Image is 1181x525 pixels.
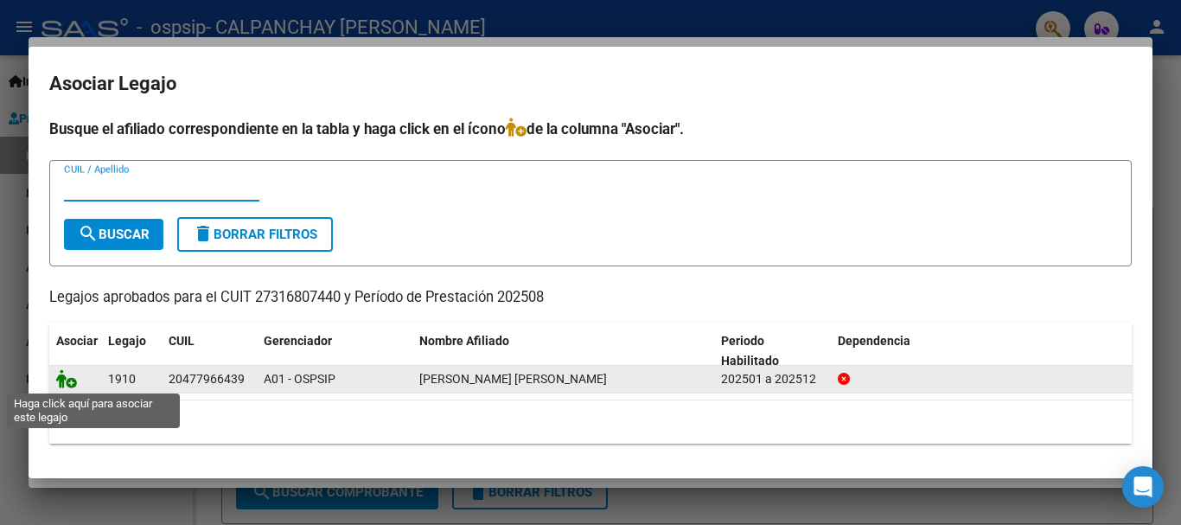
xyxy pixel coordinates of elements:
[193,223,214,244] mat-icon: delete
[264,334,332,348] span: Gerenciador
[721,334,779,368] span: Periodo Habilitado
[264,372,335,386] span: A01 - OSPSIP
[419,372,607,386] span: SOSA PABLO LEONARDO
[177,217,333,252] button: Borrar Filtros
[108,372,136,386] span: 1910
[101,323,162,380] datatable-header-cell: Legajo
[78,223,99,244] mat-icon: search
[831,323,1133,380] datatable-header-cell: Dependencia
[49,323,101,380] datatable-header-cell: Asociar
[412,323,714,380] datatable-header-cell: Nombre Afiliado
[162,323,257,380] datatable-header-cell: CUIL
[64,219,163,250] button: Buscar
[419,334,509,348] span: Nombre Afiliado
[78,227,150,242] span: Buscar
[49,118,1132,140] h4: Busque el afiliado correspondiente en la tabla y haga click en el ícono de la columna "Asociar".
[169,369,245,389] div: 20477966439
[49,400,1132,444] div: 1 registros
[1122,466,1164,508] div: Open Intercom Messenger
[714,323,831,380] datatable-header-cell: Periodo Habilitado
[721,369,824,389] div: 202501 a 202512
[193,227,317,242] span: Borrar Filtros
[108,334,146,348] span: Legajo
[56,334,98,348] span: Asociar
[49,67,1132,100] h2: Asociar Legajo
[169,334,195,348] span: CUIL
[49,287,1132,309] p: Legajos aprobados para el CUIT 27316807440 y Período de Prestación 202508
[257,323,412,380] datatable-header-cell: Gerenciador
[838,334,910,348] span: Dependencia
